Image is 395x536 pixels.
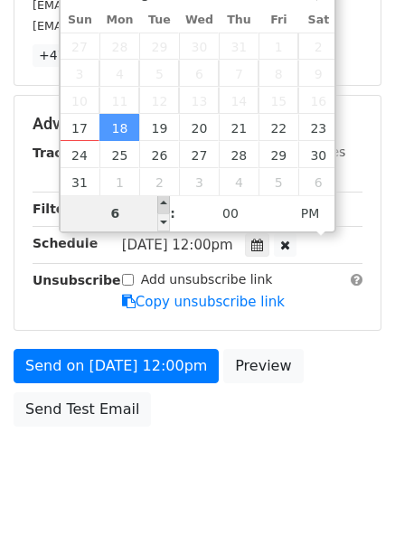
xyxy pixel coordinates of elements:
span: September 1, 2025 [99,168,139,195]
span: Thu [219,14,259,26]
span: August 30, 2025 [298,141,338,168]
span: July 29, 2025 [139,33,179,60]
span: August 9, 2025 [298,60,338,87]
span: August 24, 2025 [61,141,100,168]
a: Send on [DATE] 12:00pm [14,349,219,383]
span: Mon [99,14,139,26]
span: September 4, 2025 [219,168,259,195]
span: July 28, 2025 [99,33,139,60]
strong: Tracking [33,146,93,160]
iframe: Chat Widget [305,449,395,536]
span: Wed [179,14,219,26]
span: September 5, 2025 [259,168,298,195]
span: August 20, 2025 [179,114,219,141]
span: [DATE] 12:00pm [122,237,233,253]
span: August 18, 2025 [99,114,139,141]
span: September 3, 2025 [179,168,219,195]
span: August 22, 2025 [259,114,298,141]
span: August 5, 2025 [139,60,179,87]
span: August 2, 2025 [298,33,338,60]
span: August 13, 2025 [179,87,219,114]
span: August 29, 2025 [259,141,298,168]
span: Sun [61,14,100,26]
span: July 30, 2025 [179,33,219,60]
span: August 10, 2025 [61,87,100,114]
input: Minute [175,195,286,231]
a: +47 more [33,44,108,67]
span: August 15, 2025 [259,87,298,114]
span: August 7, 2025 [219,60,259,87]
a: Send Test Email [14,392,151,427]
span: Click to toggle [286,195,335,231]
span: Sat [298,14,338,26]
span: September 2, 2025 [139,168,179,195]
span: September 6, 2025 [298,168,338,195]
input: Hour [61,195,171,231]
span: August 1, 2025 [259,33,298,60]
span: July 27, 2025 [61,33,100,60]
span: August 12, 2025 [139,87,179,114]
span: Tue [139,14,179,26]
span: July 31, 2025 [219,33,259,60]
span: August 27, 2025 [179,141,219,168]
label: Add unsubscribe link [141,270,273,289]
strong: Unsubscribe [33,273,121,287]
span: August 11, 2025 [99,87,139,114]
span: August 23, 2025 [298,114,338,141]
strong: Schedule [33,236,98,250]
span: : [170,195,175,231]
span: Fri [259,14,298,26]
strong: Filters [33,202,79,216]
span: August 25, 2025 [99,141,139,168]
span: August 31, 2025 [61,168,100,195]
span: August 8, 2025 [259,60,298,87]
span: August 16, 2025 [298,87,338,114]
a: Preview [223,349,303,383]
span: August 21, 2025 [219,114,259,141]
small: [EMAIL_ADDRESS][DOMAIN_NAME] [33,19,234,33]
a: Copy unsubscribe link [122,294,285,310]
span: August 3, 2025 [61,60,100,87]
span: August 28, 2025 [219,141,259,168]
span: August 17, 2025 [61,114,100,141]
span: August 6, 2025 [179,60,219,87]
span: August 26, 2025 [139,141,179,168]
h5: Advanced [33,114,362,134]
span: August 4, 2025 [99,60,139,87]
span: August 19, 2025 [139,114,179,141]
span: August 14, 2025 [219,87,259,114]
